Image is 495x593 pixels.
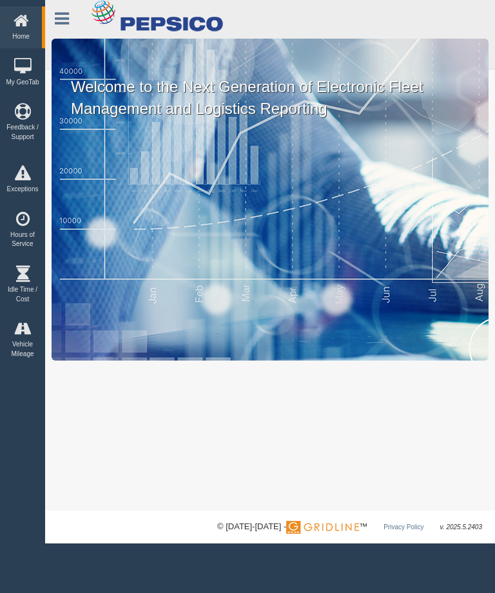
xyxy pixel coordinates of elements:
a: Privacy Policy [383,523,423,531]
span: v. 2025.5.2403 [440,523,482,531]
div: © [DATE]-[DATE] - ™ [217,520,482,534]
p: Welcome to the Next Generation of Electronic Fleet Management and Logistics Reporting [52,39,489,119]
a: [PERSON_NAME] [393,32,476,69]
img: Gridline [286,521,359,534]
